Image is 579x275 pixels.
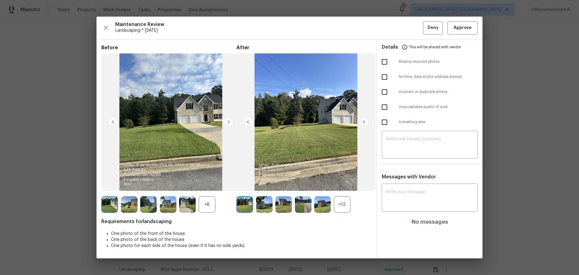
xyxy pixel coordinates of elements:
span: After [236,45,372,51]
span: Missing required photos [399,59,478,64]
span: Incorrect or duplicate photos [399,89,478,94]
span: Landscaping * [DATE] [115,27,423,34]
span: Something else [399,120,478,125]
div: Unacceptable quality of work [377,100,482,115]
span: Requirements for landscaping [101,219,372,225]
li: One photo of the back of the house [111,237,372,243]
span: Unacceptable quality of work [399,104,478,110]
li: One photo for each side of the house (even if it has no side yards) [111,243,372,249]
span: Maintenance Review [115,21,423,27]
span: Messages with Vendor [382,174,436,179]
img: right-chevron-button-url [359,117,369,127]
li: One photo of the front of the house [111,231,372,237]
span: Approve [454,24,472,32]
div: +8 [199,196,215,213]
img: left-chevron-button-url [243,117,253,127]
span: Before [101,45,236,51]
span: This will be shared with vendor [409,40,461,54]
span: Deny [428,24,438,32]
div: No time, date and/or address stamps [377,69,482,85]
div: +12 [334,196,350,213]
button: Deny [423,21,443,34]
div: Incorrect or duplicate photos [377,85,482,100]
span: No time, date and/or address stamps [399,74,478,79]
button: Approve [448,21,478,34]
div: Something else [377,115,482,130]
span: Details [382,40,398,54]
img: left-chevron-button-url [108,117,118,127]
div: Missing required photos [377,54,482,69]
h4: No messages [412,219,448,225]
img: right-chevron-button-url [224,117,233,127]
